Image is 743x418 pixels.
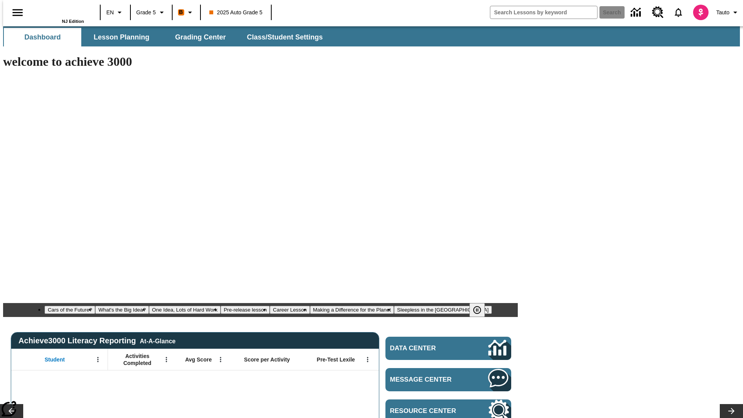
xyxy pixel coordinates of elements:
[103,5,128,19] button: Language: EN, Select a language
[4,28,81,46] button: Dashboard
[394,306,492,314] button: Slide 7 Sleepless in the Animal Kingdom
[385,368,511,391] a: Message Center
[688,2,713,22] button: Select a new avatar
[241,28,329,46] button: Class/Student Settings
[469,303,485,317] button: Pause
[161,354,172,365] button: Open Menu
[149,306,221,314] button: Slide 3 One Idea, Lots of Hard Work
[34,3,84,19] a: Home
[3,55,518,69] h1: welcome to achieve 3000
[720,404,743,418] button: Lesson carousel, Next
[317,356,355,363] span: Pre-Test Lexile
[62,19,84,24] span: NJ Edition
[92,354,104,365] button: Open Menu
[45,306,95,314] button: Slide 1 Cars of the Future?
[19,336,176,345] span: Achieve3000 Literacy Reporting
[647,2,668,23] a: Resource Center, Will open in new tab
[179,7,183,17] span: B
[385,337,511,360] a: Data Center
[247,33,323,42] span: Class/Student Settings
[45,356,65,363] span: Student
[106,9,114,17] span: EN
[310,306,394,314] button: Slide 6 Making a Difference for the Planet
[94,33,149,42] span: Lesson Planning
[490,6,597,19] input: search field
[3,28,330,46] div: SubNavbar
[3,26,740,46] div: SubNavbar
[136,9,156,17] span: Grade 5
[693,5,709,20] img: avatar image
[390,376,465,384] span: Message Center
[95,306,149,314] button: Slide 2 What's the Big Idea?
[390,407,465,415] span: Resource Center
[390,344,462,352] span: Data Center
[244,356,290,363] span: Score per Activity
[24,33,61,42] span: Dashboard
[215,354,226,365] button: Open Menu
[716,9,729,17] span: Tauto
[713,5,743,19] button: Profile/Settings
[668,2,688,22] a: Notifications
[112,353,163,367] span: Activities Completed
[175,5,198,19] button: Boost Class color is orange. Change class color
[221,306,270,314] button: Slide 4 Pre-release lesson
[270,306,310,314] button: Slide 5 Career Lesson
[175,33,226,42] span: Grading Center
[469,303,493,317] div: Pause
[34,3,84,24] div: Home
[133,5,169,19] button: Grade: Grade 5, Select a grade
[162,28,239,46] button: Grading Center
[83,28,160,46] button: Lesson Planning
[209,9,263,17] span: 2025 Auto Grade 5
[185,356,212,363] span: Avg Score
[140,336,175,345] div: At-A-Glance
[626,2,647,23] a: Data Center
[362,354,373,365] button: Open Menu
[6,1,29,24] button: Open side menu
